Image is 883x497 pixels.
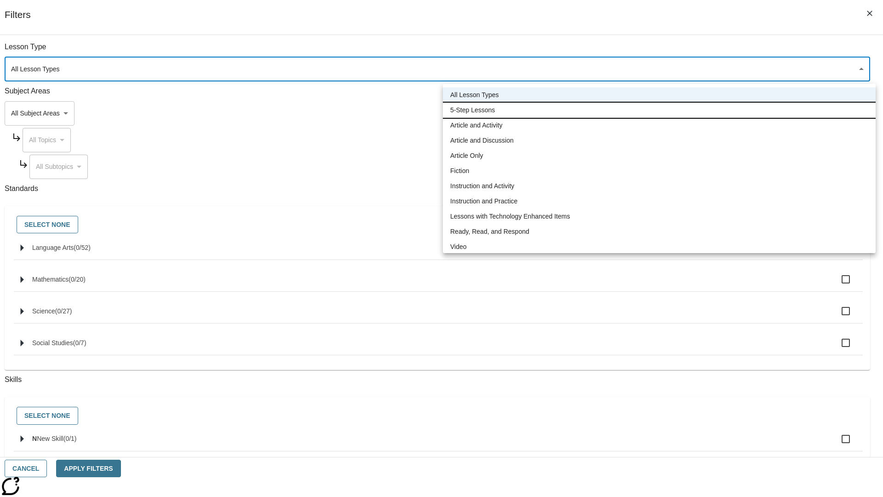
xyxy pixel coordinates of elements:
li: All Lesson Types [443,87,876,103]
li: Video [443,239,876,254]
ul: Select a lesson type [443,84,876,258]
li: Instruction and Activity [443,179,876,194]
li: Article Only [443,148,876,163]
li: Article and Activity [443,118,876,133]
li: 5-Step Lessons [443,103,876,118]
li: Instruction and Practice [443,194,876,209]
li: Lessons with Technology Enhanced Items [443,209,876,224]
li: Ready, Read, and Respond [443,224,876,239]
li: Article and Discussion [443,133,876,148]
li: Fiction [443,163,876,179]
